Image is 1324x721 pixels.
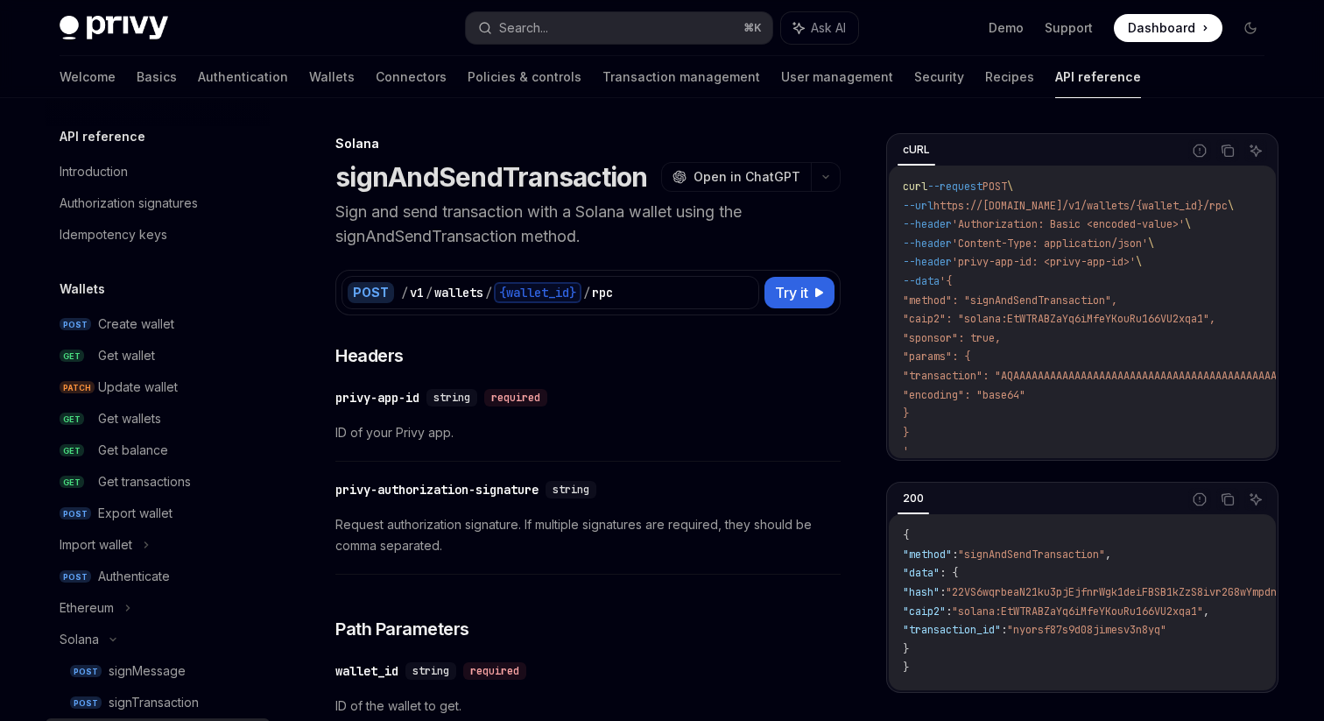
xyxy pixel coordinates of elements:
span: https://[DOMAIN_NAME]/v1/wallets/{wallet_id}/rpc [933,199,1228,213]
span: Dashboard [1128,19,1195,37]
span: ID of your Privy app. [335,422,841,443]
div: Search... [499,18,548,39]
button: Ask AI [781,12,858,44]
span: Path Parameters [335,617,469,641]
a: Demo [989,19,1024,37]
div: Ethereum [60,597,114,619]
span: \ [1136,255,1142,269]
button: Open in ChatGPT [661,162,811,192]
div: required [484,389,547,406]
span: "method": "signAndSendTransaction", [903,293,1117,307]
div: signMessage [109,661,186,682]
span: "hash" [903,585,940,599]
img: dark logo [60,16,168,40]
span: \ [1007,180,1013,194]
span: "encoding": "base64" [903,388,1025,402]
a: POSTAuthenticate [46,561,270,592]
div: Authorization signatures [60,193,198,214]
span: GET [60,476,84,489]
span: "data" [903,566,940,580]
div: signTransaction [109,692,199,713]
span: 'Authorization: Basic <encoded-value>' [952,217,1185,231]
span: , [1203,604,1209,619]
span: '{ [940,274,952,288]
span: POST [60,507,91,520]
span: ⌘ K [743,21,762,35]
span: : [1001,623,1007,637]
a: POSTsignMessage [46,655,270,687]
a: API reference [1055,56,1141,98]
span: \ [1185,217,1191,231]
span: string [433,391,470,405]
span: ID of the wallet to get. [335,696,841,717]
span: "nyorsf87s9d08jimesv3n8yq" [1007,623,1166,637]
a: POSTsignTransaction [46,687,270,718]
a: GETGet wallet [46,340,270,371]
div: / [401,284,408,301]
div: 200 [898,488,929,509]
span: POST [982,180,1007,194]
span: Request authorization signature. If multiple signatures are required, they should be comma separa... [335,514,841,556]
a: Idempotency keys [46,219,270,251]
span: \ [1148,237,1154,251]
h5: Wallets [60,279,105,300]
span: Headers [335,343,404,368]
span: Open in ChatGPT [694,168,800,186]
div: Get wallet [98,345,155,366]
a: POSTCreate wallet [46,308,270,340]
span: GET [60,350,84,363]
div: Idempotency keys [60,224,167,245]
span: 'Content-Type: application/json' [952,237,1148,251]
div: POST [348,282,394,303]
span: --header [903,217,952,231]
span: curl [903,180,927,194]
button: Toggle dark mode [1236,14,1264,42]
a: Security [914,56,964,98]
span: } [903,661,909,675]
a: Authentication [198,56,288,98]
span: "solana:EtWTRABZaYq6iMfeYKouRu166VU2xqa1" [952,604,1203,619]
span: : [940,585,946,599]
span: \ [1228,199,1234,213]
div: {wallet_id} [494,282,581,303]
button: Try it [764,277,835,308]
span: --data [903,274,940,288]
span: --url [903,199,933,213]
a: GETGet balance [46,435,270,466]
p: Sign and send transaction with a Solana wallet using the signAndSendTransaction method. [335,200,841,249]
span: { [903,528,909,542]
div: Get transactions [98,471,191,492]
a: Transaction management [602,56,760,98]
span: 'privy-app-id: <privy-app-id>' [952,255,1136,269]
button: Search...⌘K [466,12,772,44]
span: Try it [775,282,808,303]
a: PATCHUpdate wallet [46,371,270,403]
div: privy-app-id [335,389,419,406]
div: Get balance [98,440,168,461]
button: Copy the contents from the code block [1216,488,1239,511]
span: "method" [903,548,952,562]
div: required [463,662,526,680]
span: } [903,406,909,421]
a: User management [781,56,893,98]
div: wallet_id [335,662,398,680]
span: POST [60,570,91,583]
span: "transaction_id" [903,623,1001,637]
button: Ask AI [1244,139,1267,162]
span: --header [903,255,952,269]
div: Import wallet [60,534,132,555]
span: POST [70,696,102,710]
div: privy-authorization-signature [335,481,539,498]
div: / [485,284,492,301]
span: : [946,604,952,619]
span: PATCH [60,381,95,394]
a: Welcome [60,56,116,98]
a: Authorization signatures [46,187,270,219]
div: Solana [335,135,841,152]
span: : { [940,566,958,580]
a: Connectors [376,56,447,98]
span: : [952,548,958,562]
div: / [583,284,590,301]
span: POST [60,318,91,331]
div: Update wallet [98,377,178,398]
